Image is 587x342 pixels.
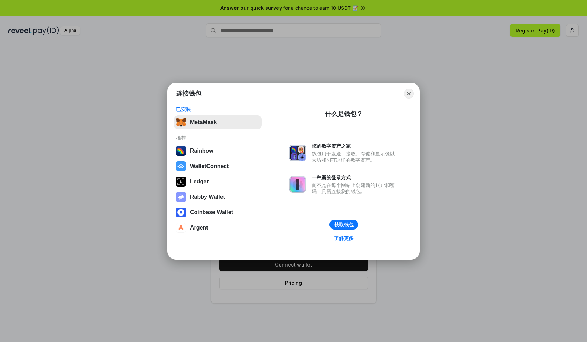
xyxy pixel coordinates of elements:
[174,190,262,204] button: Rabby Wallet
[325,110,363,118] div: 什么是钱包？
[174,159,262,173] button: WalletConnect
[176,208,186,217] img: svg+xml,%3Csvg%20width%3D%2228%22%20height%3D%2228%22%20viewBox%3D%220%200%2028%2028%22%20fill%3D...
[176,117,186,127] img: svg+xml,%3Csvg%20fill%3D%22none%22%20height%3D%2233%22%20viewBox%3D%220%200%2035%2033%22%20width%...
[190,148,213,154] div: Rainbow
[190,179,209,185] div: Ledger
[174,175,262,189] button: Ledger
[174,115,262,129] button: MetaMask
[334,235,354,241] div: 了解更多
[174,144,262,158] button: Rainbow
[334,221,354,228] div: 获取钱包
[404,89,414,99] button: Close
[176,161,186,171] img: svg+xml,%3Csvg%20width%3D%2228%22%20height%3D%2228%22%20viewBox%3D%220%200%2028%2028%22%20fill%3D...
[190,225,208,231] div: Argent
[312,151,398,163] div: 钱包用于发送、接收、存储和显示像以太坊和NFT这样的数字资产。
[174,221,262,235] button: Argent
[176,177,186,187] img: svg+xml,%3Csvg%20xmlns%3D%22http%3A%2F%2Fwww.w3.org%2F2000%2Fsvg%22%20width%3D%2228%22%20height%3...
[176,146,186,156] img: svg+xml,%3Csvg%20width%3D%22120%22%20height%3D%22120%22%20viewBox%3D%220%200%20120%20120%22%20fil...
[174,205,262,219] button: Coinbase Wallet
[312,143,398,149] div: 您的数字资产之家
[289,176,306,193] img: svg+xml,%3Csvg%20xmlns%3D%22http%3A%2F%2Fwww.w3.org%2F2000%2Fsvg%22%20fill%3D%22none%22%20viewBox...
[312,174,398,181] div: 一种新的登录方式
[176,223,186,233] img: svg+xml,%3Csvg%20width%3D%2228%22%20height%3D%2228%22%20viewBox%3D%220%200%2028%2028%22%20fill%3D...
[190,194,225,200] div: Rabby Wallet
[176,89,201,98] h1: 连接钱包
[330,234,358,243] a: 了解更多
[190,163,229,169] div: WalletConnect
[190,119,217,125] div: MetaMask
[176,192,186,202] img: svg+xml,%3Csvg%20xmlns%3D%22http%3A%2F%2Fwww.w3.org%2F2000%2Fsvg%22%20fill%3D%22none%22%20viewBox...
[289,145,306,161] img: svg+xml,%3Csvg%20xmlns%3D%22http%3A%2F%2Fwww.w3.org%2F2000%2Fsvg%22%20fill%3D%22none%22%20viewBox...
[329,220,358,230] button: 获取钱包
[190,209,233,216] div: Coinbase Wallet
[176,106,260,112] div: 已安装
[176,135,260,141] div: 推荐
[312,182,398,195] div: 而不是在每个网站上创建新的账户和密码，只需连接您的钱包。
